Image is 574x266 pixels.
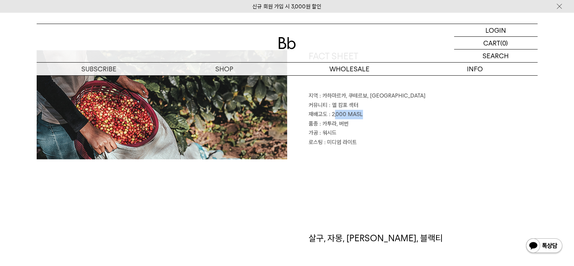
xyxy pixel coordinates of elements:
[253,3,322,10] a: 신규 회원 가입 시 3,000원 할인
[325,139,357,146] span: : 미디엄 라이트
[278,37,296,49] img: 로고
[454,37,538,49] a: CART (0)
[483,49,509,62] p: SEARCH
[37,63,162,75] a: SUBSCRIBE
[320,130,337,136] span: : 워시드
[454,24,538,37] a: LOGIN
[484,37,501,49] p: CART
[412,63,538,75] p: INFO
[287,63,412,75] p: WHOLESALE
[309,139,323,146] span: 로스팅
[309,102,328,108] span: 커뮤니티
[485,24,506,36] p: LOGIN
[329,111,363,118] span: : 2,000 MASL
[309,111,328,118] span: 재배고도
[309,130,318,136] span: 가공
[320,120,349,127] span: : 카투라, 버번
[525,238,563,255] img: 카카오톡 채널 1:1 채팅 버튼
[329,102,359,108] span: : 엘 캄포 섹터
[162,63,287,75] a: SHOP
[501,37,508,49] p: (0)
[309,120,318,127] span: 품종
[37,50,287,159] img: 페루 로스 실바
[320,92,426,99] span: : 카하마르카, 쿠테르보, [GEOGRAPHIC_DATA]
[309,92,318,99] span: 지역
